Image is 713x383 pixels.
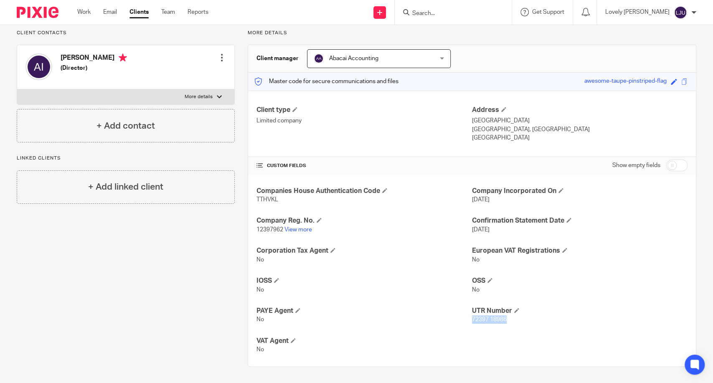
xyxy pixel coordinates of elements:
p: Client contacts [17,30,235,36]
h4: [PERSON_NAME] [61,53,127,64]
img: svg%3E [674,6,687,19]
h4: + Add linked client [88,180,163,193]
p: Limited company [256,117,472,125]
p: [GEOGRAPHIC_DATA] [472,117,688,125]
h4: Address [472,106,688,114]
p: More details [185,94,213,100]
p: Lovely [PERSON_NAME] [605,8,670,16]
div: awesome-taupe-pinstriped-flag [584,77,667,86]
i: Primary [119,53,127,62]
h4: Client type [256,106,472,114]
p: More details [248,30,696,36]
h4: Company Incorporated On [472,187,688,195]
span: Abacai Accounting [329,56,378,61]
span: [DATE] [472,227,490,233]
h4: VAT Agent [256,337,472,345]
a: View more [284,227,312,233]
span: TTHVKL [256,197,278,203]
h4: Company Reg. No. [256,216,472,225]
span: No [256,347,264,353]
span: [DATE] [472,197,490,203]
a: Email [103,8,117,16]
input: Search [411,10,487,18]
h4: CUSTOM FIELDS [256,162,472,169]
a: Clients [129,8,149,16]
h4: IOSS [256,276,472,285]
img: Pixie [17,7,58,18]
h4: + Add contact [96,119,155,132]
span: 12397962 [256,227,283,233]
a: Work [77,8,91,16]
a: Team [161,8,175,16]
h4: Confirmation Statement Date [472,216,688,225]
h4: Corporation Tax Agent [256,246,472,255]
h4: OSS [472,276,688,285]
span: Get Support [532,9,564,15]
a: Reports [188,8,208,16]
label: Show empty fields [612,161,660,170]
span: No [472,257,480,263]
p: Master code for secure communications and files [254,77,398,86]
img: svg%3E [25,53,52,80]
h5: (Director) [61,64,127,72]
h4: European VAT Registrations [472,246,688,255]
h4: Companies House Authentication Code [256,187,472,195]
h4: UTR Number [472,307,688,315]
p: [GEOGRAPHIC_DATA], [GEOGRAPHIC_DATA] [472,125,688,134]
span: No [472,287,480,293]
p: Linked clients [17,155,235,162]
span: No [256,287,264,293]
span: No [256,317,264,322]
img: svg%3E [314,53,324,63]
h3: Client manager [256,54,299,63]
p: [GEOGRAPHIC_DATA] [472,134,688,142]
h4: PAYE Agent [256,307,472,315]
span: No [256,257,264,263]
span: 72397 18986 [472,317,507,322]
